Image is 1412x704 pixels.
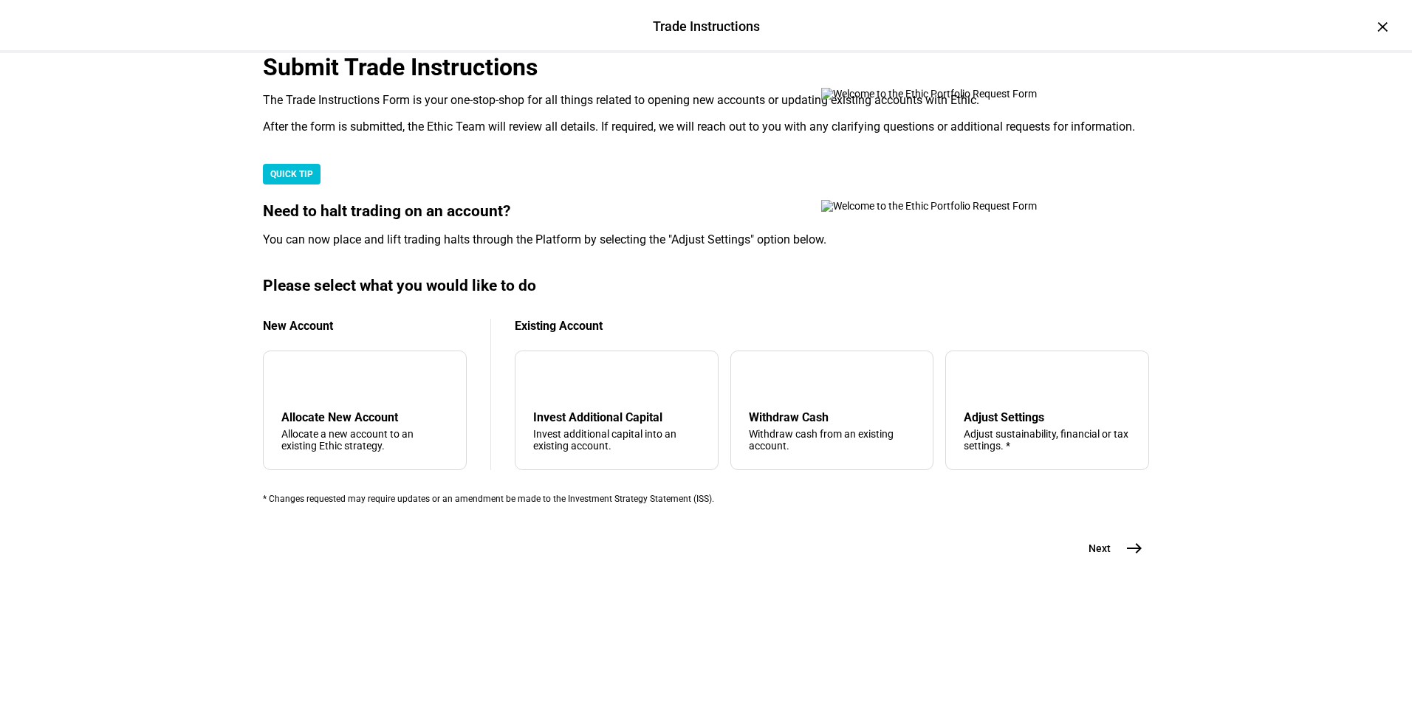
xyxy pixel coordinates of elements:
[1371,15,1394,38] div: ×
[1089,541,1111,556] span: Next
[284,372,302,390] mat-icon: add
[749,428,916,452] div: Withdraw cash from an existing account.
[263,120,1149,134] div: After the form is submitted, the Ethic Team will review all details. If required, we will reach o...
[821,88,1087,100] img: Welcome to the Ethic Portfolio Request Form
[281,410,448,424] div: Allocate New Account
[263,277,1149,295] div: Please select what you would like to do
[263,202,1149,221] div: Need to halt trading on an account?
[964,428,1131,452] div: Adjust sustainability, financial or tax settings. *
[752,372,770,390] mat-icon: arrow_upward
[821,200,1087,212] img: Welcome to the Ethic Portfolio Request Form
[653,17,760,36] div: Trade Instructions
[263,164,321,184] div: QUICK TIP
[536,372,554,390] mat-icon: arrow_downward
[749,410,916,424] div: Withdraw Cash
[964,369,987,393] mat-icon: tune
[533,410,700,424] div: Invest Additional Capital
[263,494,1149,504] div: * Changes requested may require updates or an amendment be made to the Investment Strategy Statem...
[263,319,467,333] div: New Account
[533,428,700,452] div: Invest additional capital into an existing account.
[263,93,1149,108] div: The Trade Instructions Form is your one-stop-shop for all things related to opening new accounts ...
[964,410,1131,424] div: Adjust Settings
[515,319,1149,333] div: Existing Account
[1071,534,1149,563] button: Next
[281,428,448,452] div: Allocate a new account to an existing Ethic strategy.
[263,53,1149,81] div: Submit Trade Instructions
[263,232,1149,247] div: You can now place and lift trading halts through the Platform by selecting the "Adjust Settings" ...
[1125,539,1143,557] mat-icon: east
